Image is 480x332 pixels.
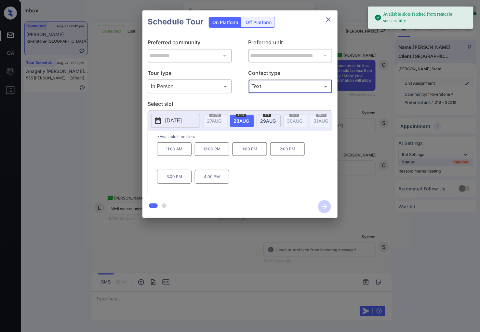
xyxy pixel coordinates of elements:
p: Preferred unit [248,38,333,49]
p: Select slot [148,100,332,110]
div: In Person [149,81,230,92]
p: 11:00 AM [157,142,192,156]
p: Contact type [248,69,333,79]
span: fri [263,113,271,117]
p: *Available time slots [157,131,332,142]
p: 4:00 PM [195,170,229,184]
p: Preferred community [148,38,232,49]
div: date-select [230,115,254,127]
div: Text [250,81,331,92]
div: Off Platform [242,17,275,27]
span: thu [236,113,246,117]
p: Tour type [148,69,232,79]
button: btn-next [314,198,335,215]
button: [DATE] [151,114,200,128]
p: 12:00 PM [195,142,229,156]
p: 3:00 PM [157,170,192,184]
p: 1:00 PM [233,142,267,156]
button: close [322,13,335,26]
div: On Platform [209,17,241,27]
div: Available slots fetched from rentcafe successfully [375,8,468,27]
span: 29 AUG [260,118,276,124]
p: 2:00 PM [270,142,305,156]
div: date-select [257,115,281,127]
p: [DATE] [165,117,182,125]
span: 28 AUG [233,118,249,124]
h2: Schedule Tour [142,10,209,33]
